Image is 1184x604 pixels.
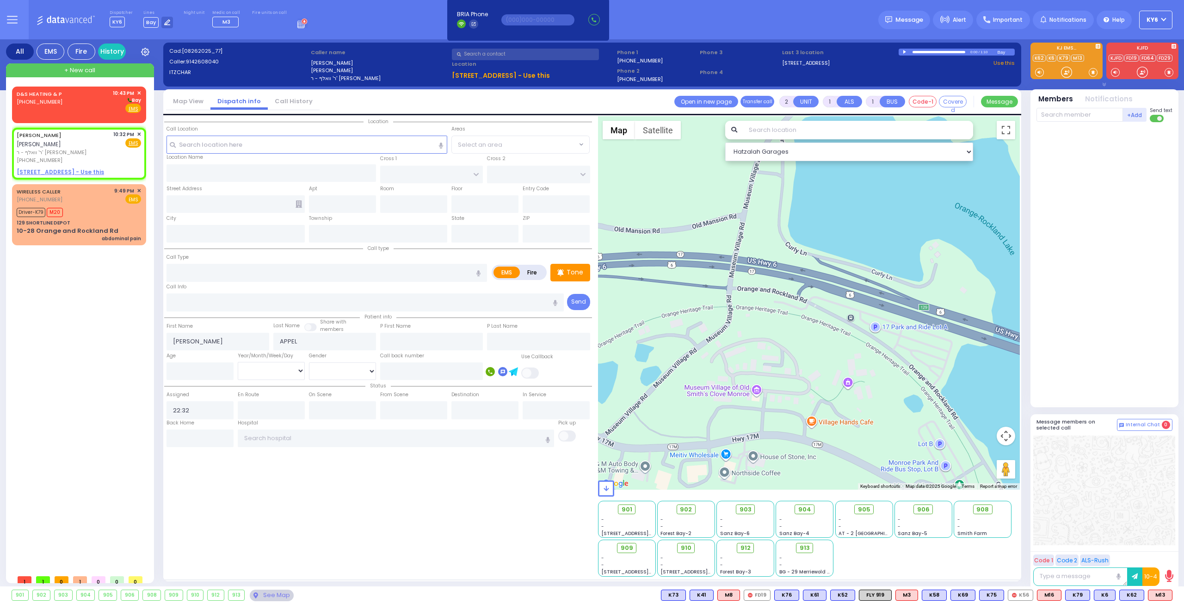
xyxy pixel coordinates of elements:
div: 129 SHORTLINE DEPOT [17,219,70,226]
label: ITZCHAR [169,68,308,76]
span: - [601,523,604,530]
label: Lines [143,10,173,16]
u: [STREET_ADDRESS] - Use this [17,168,104,176]
label: [PHONE_NUMBER] [617,75,663,82]
span: Phone 2 [617,67,697,75]
label: Use Callback [521,353,553,361]
div: K52 [830,590,855,601]
div: Bay [997,49,1015,56]
label: KJ EMS... [1030,46,1103,52]
label: Apt [309,185,317,193]
div: Year/Month/Week/Day [238,352,305,360]
span: 913 [800,543,810,553]
div: BLS [690,590,714,601]
label: Turn off text [1150,114,1165,123]
label: P First Name [380,323,411,330]
label: Street Address [166,185,202,193]
span: Message [895,15,923,25]
div: K6 [1094,590,1116,601]
div: 905 [99,590,117,600]
label: Fire units on call [252,10,287,16]
button: BUS [880,96,905,107]
span: Help [1112,16,1125,24]
u: [STREET_ADDRESS] - Use this [452,71,550,80]
span: Internal Chat [1126,422,1160,428]
span: - [720,516,723,523]
u: EMS [129,140,138,147]
span: 906 [917,505,930,514]
span: - [898,523,900,530]
label: Last Name [273,322,300,330]
div: BLS [1094,590,1116,601]
button: Show street map [603,121,635,139]
span: KY6 [110,17,125,27]
span: 0 [92,576,105,583]
span: - [779,523,782,530]
img: message.svg [885,16,892,23]
span: - [957,523,960,530]
span: - [957,516,960,523]
label: Call back number [380,352,424,360]
div: 0:00 [970,47,978,57]
span: Smith Farm [957,530,987,537]
span: Driver-K79 [17,208,45,217]
span: - [720,561,723,568]
div: K75 [979,590,1004,601]
a: D&S HEATING & P [17,90,62,98]
span: Bay [143,17,159,28]
button: Code 2 [1055,554,1079,566]
div: BLS [922,590,947,601]
span: - [660,554,663,561]
div: BLS [830,590,855,601]
a: Use this [993,59,1015,67]
span: [08262025_77] [182,47,222,55]
button: Covered [939,96,967,107]
span: 902 [680,505,692,514]
label: [PERSON_NAME] [311,67,449,75]
span: Notifications [1049,16,1086,24]
label: State [451,215,464,222]
span: [STREET_ADDRESS][PERSON_NAME] [601,530,689,537]
label: Room [380,185,394,193]
span: Phone 4 [700,68,779,76]
span: - [660,516,663,523]
label: [PHONE_NUMBER] [617,57,663,64]
div: K79 [1065,590,1090,601]
span: AT - 2 [GEOGRAPHIC_DATA] [839,530,907,537]
div: M13 [1148,590,1172,601]
span: ר' וואלף - ר' [PERSON_NAME] [17,149,110,156]
a: [PERSON_NAME] [17,131,62,139]
a: FD29 [1157,55,1172,62]
span: - [839,516,841,523]
span: Status [365,382,391,389]
div: K41 [690,590,714,601]
label: Location [452,60,614,68]
div: FD19 [744,590,771,601]
input: Search location here [166,136,448,153]
span: EMS [125,194,141,204]
div: 909 [165,590,183,600]
div: K56 [1008,590,1033,601]
label: Medic on call [212,10,241,16]
input: Search member [1036,108,1123,122]
label: P Last Name [487,323,518,330]
label: Entry Code [523,185,549,193]
a: M13 [1071,55,1084,62]
span: [PHONE_NUMBER] [17,196,62,203]
label: Pick up [558,419,576,427]
span: [STREET_ADDRESS][PERSON_NAME] [660,568,748,575]
div: ALS KJ [717,590,740,601]
a: K6 [1047,55,1056,62]
label: Hospital [238,419,258,427]
span: 912 [740,543,751,553]
span: 1 [18,576,31,583]
button: 10-4 [1142,567,1159,586]
button: Send [567,294,590,310]
label: Fire [519,267,545,278]
label: City [166,215,176,222]
span: - [839,523,841,530]
span: 9142608040 [186,58,219,65]
div: BLS [803,590,826,601]
span: [PHONE_NUMBER] [17,156,62,164]
span: ✕ [137,131,141,138]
